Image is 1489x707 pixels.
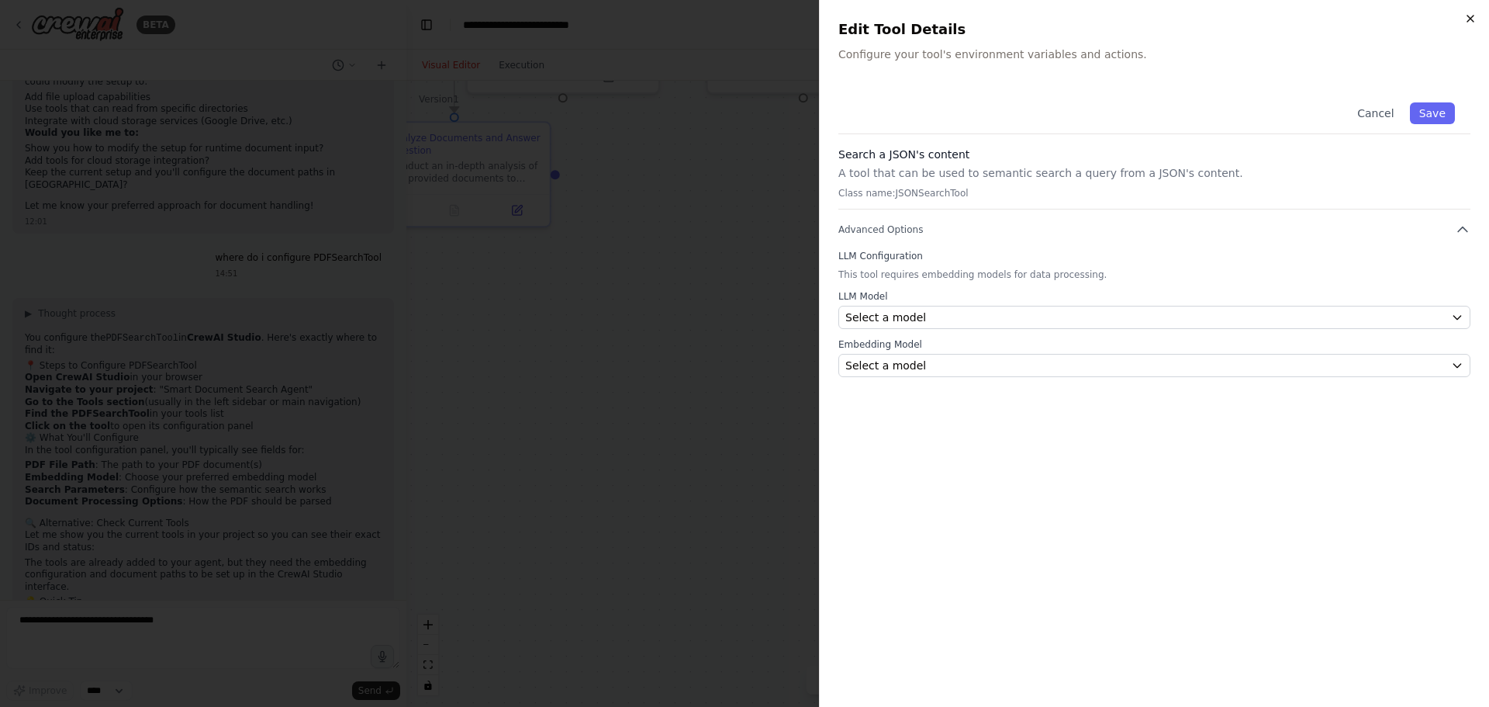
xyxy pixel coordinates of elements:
p: Class name: JSONSearchTool [838,187,1470,199]
label: LLM Configuration [838,250,1470,262]
button: Cancel [1348,102,1403,124]
p: Configure your tool's environment variables and actions. [838,47,1470,62]
span: Select a model [845,358,926,373]
button: Advanced Options [838,222,1470,237]
p: A tool that can be used to semantic search a query from a JSON's content. [838,165,1470,181]
button: Select a model [838,306,1470,329]
h3: Search a JSON's content [838,147,1470,162]
span: Advanced Options [838,224,923,236]
h2: Edit Tool Details [838,19,1470,40]
label: Embedding Model [838,338,1470,351]
p: This tool requires embedding models for data processing. [838,269,1470,281]
span: Select a model [845,310,926,325]
button: Select a model [838,354,1470,377]
button: Save [1410,102,1455,124]
label: LLM Model [838,290,1470,303]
